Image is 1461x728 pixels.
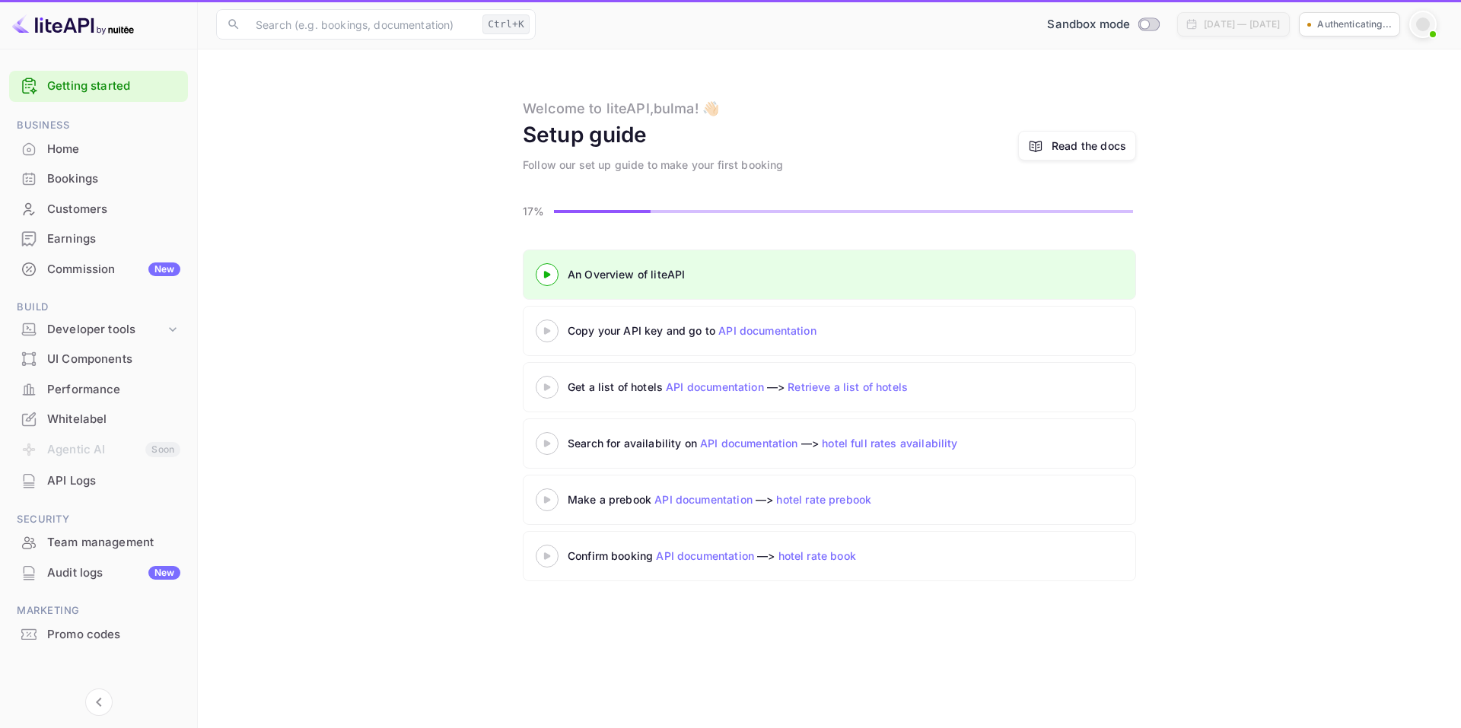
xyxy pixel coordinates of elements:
[47,321,165,339] div: Developer tools
[9,558,188,588] div: Audit logsNew
[568,435,1100,451] div: Search for availability on —>
[523,98,719,119] div: Welcome to liteAPI, bulma ! 👋🏻
[9,224,188,253] a: Earnings
[47,534,180,552] div: Team management
[47,201,180,218] div: Customers
[12,12,134,37] img: LiteAPI logo
[523,119,648,151] div: Setup guide
[788,380,908,393] a: Retrieve a list of hotels
[47,411,180,428] div: Whitelabel
[1047,16,1130,33] span: Sandbox mode
[9,511,188,528] span: Security
[1317,17,1392,31] p: Authenticating...
[148,262,180,276] div: New
[9,528,188,556] a: Team management
[9,345,188,374] div: UI Components
[482,14,530,34] div: Ctrl+K
[718,324,816,337] a: API documentation
[9,224,188,254] div: Earnings
[523,157,784,173] div: Follow our set up guide to make your first booking
[9,164,188,194] div: Bookings
[9,195,188,224] div: Customers
[9,135,188,164] div: Home
[9,620,188,648] a: Promo codes
[47,141,180,158] div: Home
[1041,16,1165,33] div: Switch to Production mode
[9,528,188,558] div: Team management
[568,491,948,507] div: Make a prebook —>
[9,195,188,223] a: Customers
[9,255,188,285] div: CommissionNew
[148,566,180,580] div: New
[666,380,764,393] a: API documentation
[9,345,188,373] a: UI Components
[47,381,180,399] div: Performance
[47,626,180,644] div: Promo codes
[776,493,871,506] a: hotel rate prebook
[9,466,188,496] div: API Logs
[9,466,188,494] a: API Logs
[568,266,948,282] div: An Overview of liteAPI
[47,78,180,95] a: Getting started
[568,323,948,339] div: Copy your API key and go to
[568,379,948,395] div: Get a list of hotels —>
[1018,131,1136,161] a: Read the docs
[9,135,188,163] a: Home
[9,255,188,283] a: CommissionNew
[47,472,180,490] div: API Logs
[9,405,188,433] a: Whitelabel
[9,117,188,134] span: Business
[247,9,476,40] input: Search (e.g. bookings, documentation)
[47,170,180,188] div: Bookings
[654,493,753,506] a: API documentation
[47,351,180,368] div: UI Components
[9,164,188,192] a: Bookings
[1204,17,1280,31] div: [DATE] — [DATE]
[47,261,180,278] div: Commission
[9,299,188,316] span: Build
[822,437,957,450] a: hotel full rates availability
[9,375,188,403] a: Performance
[523,203,549,219] p: 17%
[568,548,948,564] div: Confirm booking —>
[47,564,180,582] div: Audit logs
[778,549,856,562] a: hotel rate book
[656,549,754,562] a: API documentation
[9,620,188,650] div: Promo codes
[9,316,188,343] div: Developer tools
[1052,138,1126,154] a: Read the docs
[9,71,188,102] div: Getting started
[47,230,180,248] div: Earnings
[9,558,188,587] a: Audit logsNew
[9,405,188,434] div: Whitelabel
[9,375,188,405] div: Performance
[9,602,188,619] span: Marketing
[85,688,113,716] button: Collapse navigation
[700,437,798,450] a: API documentation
